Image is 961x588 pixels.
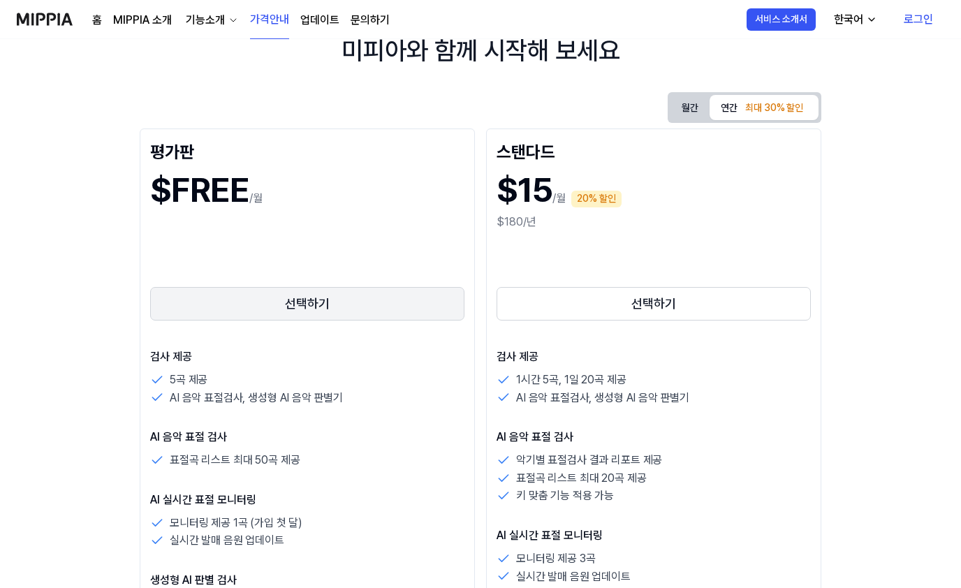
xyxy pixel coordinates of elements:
[250,1,289,39] a: 가격안내
[170,371,207,389] p: 5곡 제공
[170,531,284,550] p: 실시간 발매 음원 업데이트
[170,389,343,407] p: AI 음악 표절검사, 생성형 AI 음악 판별기
[710,95,819,120] button: 연간
[741,100,807,117] div: 최대 30% 할인
[497,527,811,544] p: AI 실시간 표절 모니터링
[516,550,595,568] p: 모니터링 제공 3곡
[183,12,239,29] button: 기능소개
[516,469,646,487] p: 표절곡 리스트 최대 20곡 제공
[516,451,662,469] p: 악기별 표절검사 결과 리포트 제공
[150,348,464,365] p: 검사 제공
[497,214,811,230] div: $180/년
[150,429,464,446] p: AI 음악 표절 검사
[823,6,886,34] button: 한국어
[170,514,302,532] p: 모니터링 제공 1곡 (가입 첫 달)
[183,12,228,29] div: 기능소개
[516,568,631,586] p: 실시간 발매 음원 업데이트
[497,284,811,323] a: 선택하기
[150,284,464,323] a: 선택하기
[831,11,866,28] div: 한국어
[249,190,263,207] p: /월
[497,348,811,365] p: 검사 제공
[150,139,464,161] div: 평가판
[300,12,339,29] a: 업데이트
[516,389,689,407] p: AI 음악 표절검사, 생성형 AI 음악 판별기
[552,190,566,207] p: /월
[497,167,552,214] h1: $15
[150,492,464,508] p: AI 실시간 표절 모니터링
[747,8,816,31] button: 서비스 소개서
[150,287,464,321] button: 선택하기
[497,429,811,446] p: AI 음악 표절 검사
[351,12,390,29] a: 문의하기
[170,451,300,469] p: 표절곡 리스트 최대 50곡 제공
[497,287,811,321] button: 선택하기
[571,191,622,207] div: 20% 할인
[516,487,614,505] p: 키 맞춤 기능 적용 가능
[516,371,626,389] p: 1시간 5곡, 1일 20곡 제공
[497,139,811,161] div: 스탠다드
[113,12,172,29] a: MIPPIA 소개
[92,12,102,29] a: 홈
[150,167,249,214] h1: $FREE
[670,97,710,119] button: 월간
